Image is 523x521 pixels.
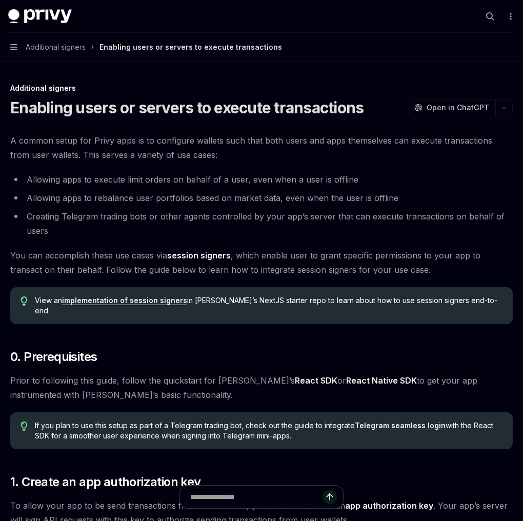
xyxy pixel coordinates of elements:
[35,295,502,316] span: View an in [PERSON_NAME]’s NextJS starter repo to learn about how to use session signers end-to-end.
[10,133,513,162] span: A common setup for Privy apps is to configure wallets such that both users and apps themselves ca...
[167,250,231,261] a: session signers
[10,191,513,205] li: Allowing apps to rebalance user portfolios based on market data, even when the user is offline
[427,103,489,113] span: Open in ChatGPT
[21,296,28,306] svg: Tip
[26,41,86,53] span: Additional signers
[99,41,282,53] div: Enabling users or servers to execute transactions
[10,98,364,117] h1: Enabling users or servers to execute transactions
[8,9,72,24] img: dark logo
[346,375,417,386] a: React Native SDK
[10,172,513,187] li: Allowing apps to execute limit orders on behalf of a user, even when a user is offline
[295,375,337,386] a: React SDK
[10,349,97,365] span: 0. Prerequisites
[10,83,513,93] div: Additional signers
[21,422,28,431] svg: Tip
[505,9,515,24] button: More actions
[355,421,446,430] a: Telegram seamless login
[10,373,513,402] span: Prior to following this guide, follow the quickstart for [PERSON_NAME]’s or to get your app instr...
[10,248,513,277] span: You can accomplish these use cases via , which enable user to grant specific permissions to your ...
[35,420,502,441] span: If you plan to use this setup as part of a Telegram trading bot, check out the guide to integrate...
[408,99,495,116] button: Open in ChatGPT
[10,209,513,238] li: Creating Telegram trading bots or other agents controlled by your app’s server that can execute t...
[62,296,187,305] a: implementation of session signers
[10,474,201,490] span: 1. Create an app authorization key
[323,490,337,504] button: Send message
